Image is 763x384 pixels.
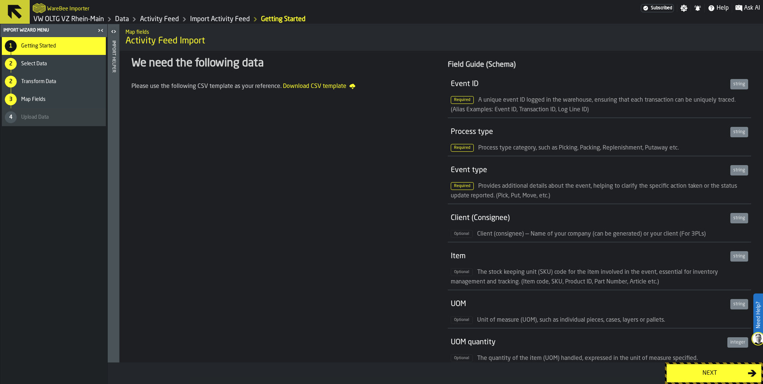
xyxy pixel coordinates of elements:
span: Please use the following CSV template as your reference. [131,83,281,89]
span: Unit of measure (UOM), such as individual pieces, cases, layers or pallets. [477,317,665,323]
div: string [730,251,748,262]
span: Optional [451,316,473,324]
span: Download CSV template [283,82,355,91]
a: link-to-/wh/i/44979e6c-6f66-405e-9874-c1e29f02a54a/settings/billing [641,4,674,12]
div: Import Wizard Menu [2,28,95,33]
div: string [730,299,748,309]
span: Select Data [21,61,47,67]
div: UOM quantity [451,337,725,348]
div: We need the following data [131,57,435,70]
div: Import Helper [111,39,116,361]
span: Map Fields [21,96,46,102]
span: Activity Feed Import [125,35,757,47]
button: button-Next [666,364,762,383]
div: string [730,213,748,223]
div: Process type [451,127,728,137]
div: 2 [5,76,17,88]
label: Need Help? [754,294,762,336]
li: menu Map Fields [2,91,106,108]
div: 1 [5,40,17,52]
nav: Breadcrumb [33,15,397,24]
span: Upload Data [21,114,49,120]
span: Help [717,4,729,13]
span: A unique event ID logged in the warehouse, ensuring that each transaction can be uniquely traced.... [451,97,736,113]
span: Optional [451,230,473,238]
div: string [730,79,748,89]
div: UOM [451,299,728,309]
span: Client (consignee) — Name of your company (can be generated) or your client (For 3PLs) [477,231,706,237]
div: Client (Consignee) [451,213,728,223]
a: Download CSV template [283,82,355,92]
label: button-toggle-Ask AI [732,4,763,13]
a: link-to-/wh/i/44979e6c-6f66-405e-9874-c1e29f02a54a/import/activity/6cd7a6ca-c3ce-4222-831a-b7a3a9... [261,15,306,23]
div: string [730,165,748,175]
div: 3 [5,93,17,105]
div: Menu Subscription [641,4,674,12]
span: Process type category, such as Picking, Packing, Replenishment, Putaway etc. [478,145,679,151]
label: button-toggle-Open [108,26,119,39]
div: integer [727,337,748,348]
span: Getting Started [21,43,56,49]
div: 4 [5,111,17,123]
label: button-toggle-Close me [95,26,106,35]
span: Required [451,96,474,104]
span: The quantity of the item (UOM) handled, expressed in the unit of measure specified. [477,355,698,361]
div: Event ID [451,79,728,89]
span: Optional [451,268,473,276]
h2: Sub Title [125,28,757,35]
a: logo-header [33,1,46,15]
label: button-toggle-Settings [677,4,691,12]
label: button-toggle-Help [705,4,732,13]
a: link-to-/wh/i/44979e6c-6f66-405e-9874-c1e29f02a54a/data/activity [140,15,179,23]
span: Ask AI [744,4,760,13]
span: Required [451,144,474,152]
div: Item [451,251,728,262]
li: menu Upload Data [2,108,106,126]
header: Import Wizard Menu [0,24,107,37]
span: Subscribed [651,6,672,11]
div: string [730,127,748,137]
div: title-Activity Feed Import [120,24,763,51]
header: Import Helper [108,24,119,362]
a: link-to-/wh/i/44979e6c-6f66-405e-9874-c1e29f02a54a/data [115,15,129,23]
div: Event type [451,165,728,175]
li: menu Getting Started [2,37,106,55]
span: Required [451,182,474,190]
li: menu Transform Data [2,73,106,91]
a: link-to-/wh/i/44979e6c-6f66-405e-9874-c1e29f02a54a [33,15,104,23]
div: Field Guide (Schema) [448,60,751,70]
div: 2 [5,58,17,70]
span: Optional [451,354,473,362]
h2: Sub Title [47,4,89,12]
span: The stock keeping unit (SKU) code for the item involved in the event, essential for inventory man... [451,269,718,285]
div: Next [671,369,748,378]
span: Provides additional details about the event, helping to clarify the specific action taken or the ... [451,183,737,199]
li: menu Select Data [2,55,106,73]
span: Transform Data [21,79,56,85]
label: button-toggle-Notifications [691,4,704,12]
a: link-to-/wh/i/44979e6c-6f66-405e-9874-c1e29f02a54a/import/activity/ [190,15,250,23]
